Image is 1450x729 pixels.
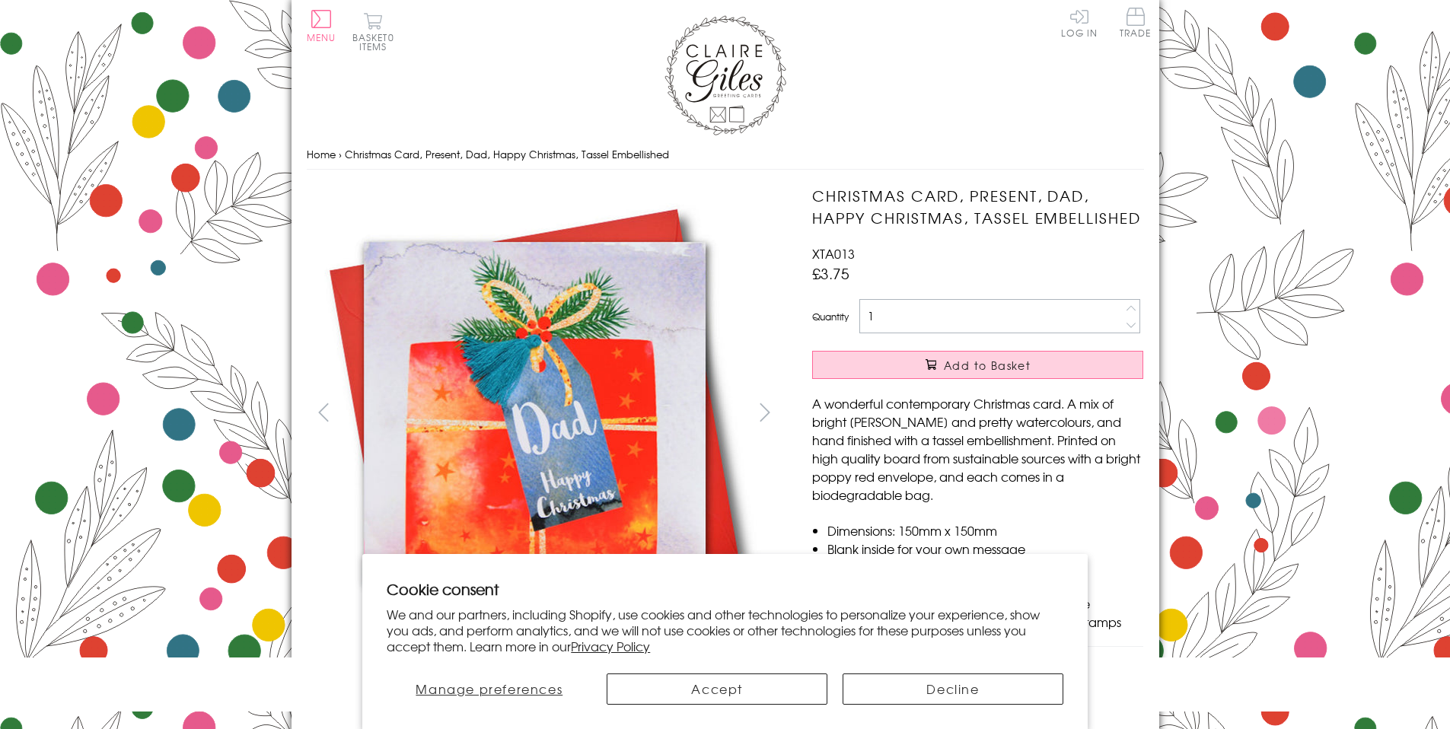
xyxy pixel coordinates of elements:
button: Menu [307,10,336,42]
li: Blank inside for your own message [827,540,1143,558]
p: A wonderful contemporary Christmas card. A mix of bright [PERSON_NAME] and pretty watercolours, a... [812,394,1143,504]
button: next [747,395,782,429]
button: Decline [843,673,1063,705]
img: Claire Giles Greetings Cards [664,15,786,135]
button: Manage preferences [387,673,591,705]
h1: Christmas Card, Present, Dad, Happy Christmas, Tassel Embellished [812,185,1143,229]
button: Add to Basket [812,351,1143,379]
button: prev [307,395,341,429]
img: Christmas Card, Present, Dad, Happy Christmas, Tassel Embellished [306,185,763,641]
a: Privacy Policy [571,637,650,655]
p: We and our partners, including Shopify, use cookies and other technologies to personalize your ex... [387,606,1063,654]
span: 0 items [359,30,394,53]
img: Christmas Card, Present, Dad, Happy Christmas, Tassel Embellished [782,185,1238,641]
span: £3.75 [812,263,849,284]
label: Quantity [812,310,849,323]
a: Trade [1120,8,1152,40]
span: › [339,147,342,161]
a: Log In [1061,8,1098,37]
button: Basket0 items [352,12,394,51]
span: Trade [1120,8,1152,37]
span: XTA013 [812,244,855,263]
h2: Cookie consent [387,578,1063,600]
li: Dimensions: 150mm x 150mm [827,521,1143,540]
button: Accept [607,673,827,705]
span: Christmas Card, Present, Dad, Happy Christmas, Tassel Embellished [345,147,669,161]
span: Menu [307,30,336,44]
span: Manage preferences [416,680,562,698]
a: Home [307,147,336,161]
span: Add to Basket [944,358,1031,373]
nav: breadcrumbs [307,139,1144,170]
